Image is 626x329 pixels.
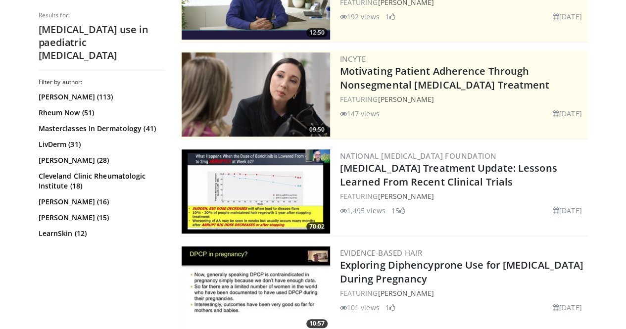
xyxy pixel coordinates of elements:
a: [MEDICAL_DATA] Treatment Update: Lessons Learned From Recent Clinical Trials [340,161,557,188]
div: FEATURING [340,191,586,201]
p: Results for: [39,11,165,19]
span: 70:02 [306,222,328,231]
span: 12:50 [306,28,328,37]
span: 10:57 [306,319,328,328]
a: [PERSON_NAME] [378,94,433,104]
img: cd86e124-709f-4179-8394-c9db50f64d06.300x170_q85_crop-smart_upscale.jpg [182,149,330,234]
img: 39505ded-af48-40a4-bb84-dee7792dcfd5.png.300x170_q85_crop-smart_upscale.jpg [182,52,330,137]
a: Rheum Now (51) [39,108,162,118]
li: 101 views [340,302,380,313]
a: [PERSON_NAME] [378,191,433,201]
div: FEATURING [340,94,586,104]
a: [PERSON_NAME] [378,288,433,298]
li: [DATE] [553,205,582,216]
li: [DATE] [553,11,582,22]
li: 1 [385,302,395,313]
a: 70:02 [182,149,330,234]
li: 192 views [340,11,380,22]
a: Motivating Patient Adherence Through Nonsegmental [MEDICAL_DATA] Treatment [340,64,550,92]
li: [DATE] [553,302,582,313]
a: National [MEDICAL_DATA] Foundation [340,151,497,161]
a: [PERSON_NAME] (113) [39,92,162,102]
a: Cleveland Clinic Rheumatologic Institute (18) [39,171,162,191]
a: LivDerm (31) [39,140,162,149]
a: Masterclasses In Dermatology (41) [39,124,162,134]
h3: Filter by author: [39,78,165,86]
a: Exploring Diphencyprone Use for [MEDICAL_DATA] During Pregnancy [340,258,584,285]
span: 09:50 [306,125,328,134]
li: 1,495 views [340,205,385,216]
a: Evidence-Based Hair [340,248,423,258]
a: 09:50 [182,52,330,137]
a: [PERSON_NAME] (15) [39,213,162,223]
li: 147 views [340,108,380,119]
a: Incyte [340,54,366,64]
a: LearnSkin (12) [39,229,162,238]
li: 15 [391,205,405,216]
li: [DATE] [553,108,582,119]
li: 1 [385,11,395,22]
a: [PERSON_NAME] (16) [39,197,162,207]
a: [PERSON_NAME] (28) [39,155,162,165]
h2: [MEDICAL_DATA] use in paediatric [MEDICAL_DATA] [39,23,165,62]
div: FEATURING [340,288,586,298]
